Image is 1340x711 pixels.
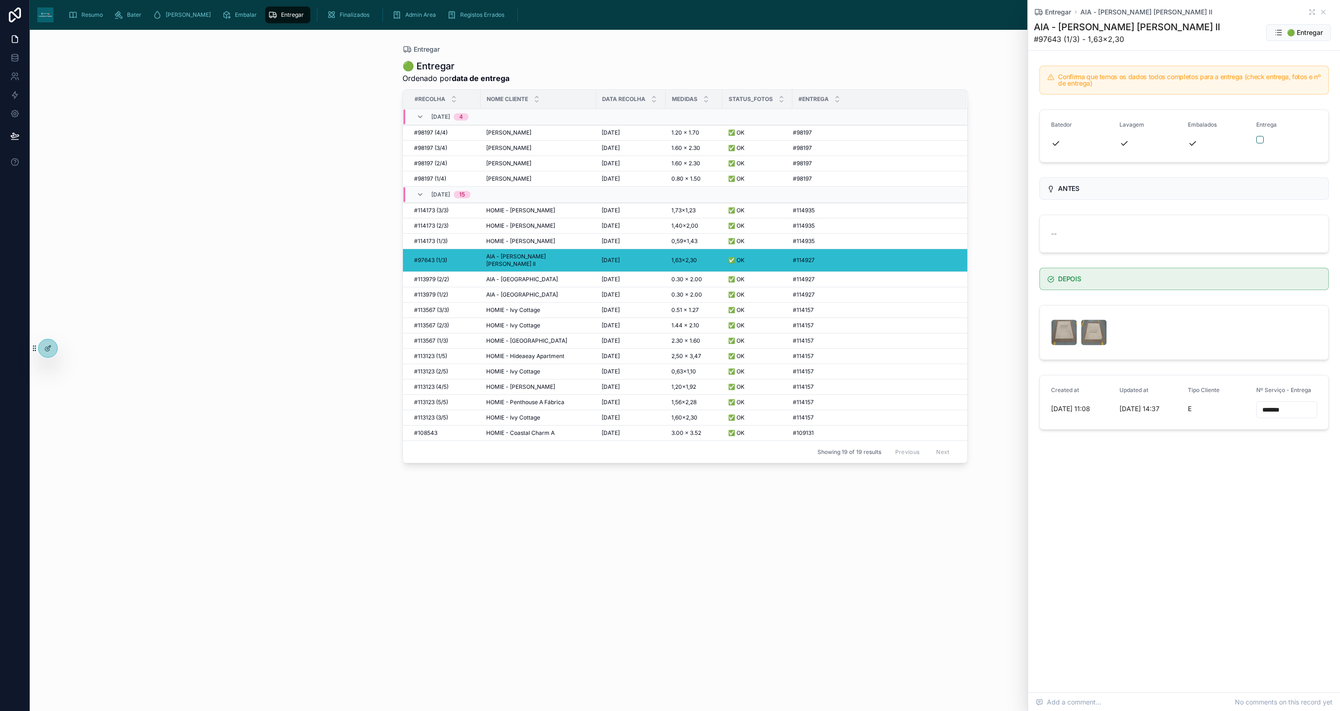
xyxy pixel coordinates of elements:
[671,144,700,152] span: 1.60 x 2.30
[671,276,717,283] a: 0.30 x 2.00
[414,337,448,345] span: #113567 (1/3)
[671,175,701,183] span: 0.80 x 1.50
[1051,386,1079,393] span: Created at
[671,368,717,375] a: 0,63×1,10
[728,352,787,360] a: ✅ OK
[793,129,812,136] span: #98197
[486,414,590,421] a: HOMIE - Ivy Cottage
[671,337,717,345] a: 2.30 x 1.60
[219,7,263,23] a: Embalar
[1058,74,1321,87] h5: Confirma que temos os dados todos completos para a entrega (check entrega, fotos e nº de entrega)
[817,448,881,456] span: Showing 19 of 19 results
[728,207,787,214] a: ✅ OK
[602,352,660,360] a: [DATE]
[728,237,744,245] span: ✅ OK
[486,253,590,268] span: AIA - [PERSON_NAME] [PERSON_NAME] II
[389,7,442,23] a: Admin Area
[671,276,702,283] span: 0.30 x 2.00
[602,429,620,437] span: [DATE]
[415,95,445,103] span: #Recolha
[728,383,787,391] a: ✅ OK
[61,5,1282,25] div: scrollable content
[793,175,955,183] a: #98197
[1034,34,1220,45] span: #97643 (1/3) - 1,63×2,30
[414,368,475,375] a: #113123 (2/5)
[602,160,620,167] span: [DATE]
[414,383,475,391] a: #113123 (4/5)
[602,207,620,214] span: [DATE]
[1256,386,1311,393] span: Nº Serviço - Entrega
[150,7,217,23] a: [PERSON_NAME]
[402,60,509,73] h1: 🟢 Entregar
[602,207,660,214] a: [DATE]
[793,414,814,421] span: #114157
[460,11,504,19] span: Registos Errados
[602,222,620,230] span: [DATE]
[798,95,829,103] span: #Entrega
[728,368,787,375] a: ✅ OK
[728,291,744,298] span: ✅ OK
[728,429,787,437] a: ✅ OK
[602,399,660,406] a: [DATE]
[728,207,744,214] span: ✅ OK
[486,383,590,391] a: HOMIE - [PERSON_NAME]
[1188,404,1249,413] span: E
[728,399,744,406] span: ✅ OK
[414,222,475,230] a: #114173 (2/3)
[602,175,660,183] a: [DATE]
[281,11,304,19] span: Entregar
[602,322,660,329] a: [DATE]
[793,352,955,360] a: #114157
[414,257,475,264] a: #97643 (1/3)
[1051,404,1112,413] span: [DATE] 11:08
[1256,121,1277,128] span: Entrega
[793,237,815,245] span: #114935
[602,322,620,329] span: [DATE]
[414,237,475,245] a: #114173 (1/3)
[793,207,815,214] span: #114935
[671,160,717,167] a: 1.60 x 2.30
[111,7,148,23] a: Bater
[444,7,511,23] a: Registos Errados
[414,383,449,391] span: #113123 (4/5)
[793,399,814,406] span: #114157
[728,175,744,183] span: ✅ OK
[486,291,590,298] a: AIA - [GEOGRAPHIC_DATA]
[728,175,787,183] a: ✅ OK
[671,322,699,329] span: 1.44 x 2.10
[728,129,787,136] a: ✅ OK
[671,414,697,421] span: 1,60×2,30
[1080,7,1213,17] a: AIA - [PERSON_NAME] [PERSON_NAME] II
[602,237,620,245] span: [DATE]
[1188,121,1217,128] span: Embalados
[671,237,717,245] a: 0,59×1,43
[459,191,465,198] div: 15
[37,7,54,22] img: App logo
[793,237,955,245] a: #114935
[486,129,531,136] span: [PERSON_NAME]
[793,129,955,136] a: #98197
[728,368,744,375] span: ✅ OK
[431,113,450,121] span: [DATE]
[671,352,701,360] span: 2,50 × 3,47
[671,257,717,264] a: 1,63×2,30
[414,352,447,360] span: #113123 (1/5)
[793,368,955,375] a: #114157
[671,160,700,167] span: 1.60 x 2.30
[414,322,449,329] span: #113567 (2/3)
[486,322,590,329] a: HOMIE - Ivy Cottage
[486,175,531,183] span: [PERSON_NAME]
[127,11,141,19] span: Bater
[414,237,448,245] span: #114173 (1/3)
[728,276,744,283] span: ✅ OK
[265,7,310,23] a: Entregar
[414,368,448,375] span: #113123 (2/5)
[486,207,555,214] span: HOMIE - [PERSON_NAME]
[728,337,744,345] span: ✅ OK
[414,144,475,152] a: #98197 (3/4)
[414,337,475,345] a: #113567 (1/3)
[324,7,376,23] a: Finalizados
[486,414,540,421] span: HOMIE - Ivy Cottage
[671,322,717,329] a: 1.44 x 2.10
[414,207,449,214] span: #114173 (3/3)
